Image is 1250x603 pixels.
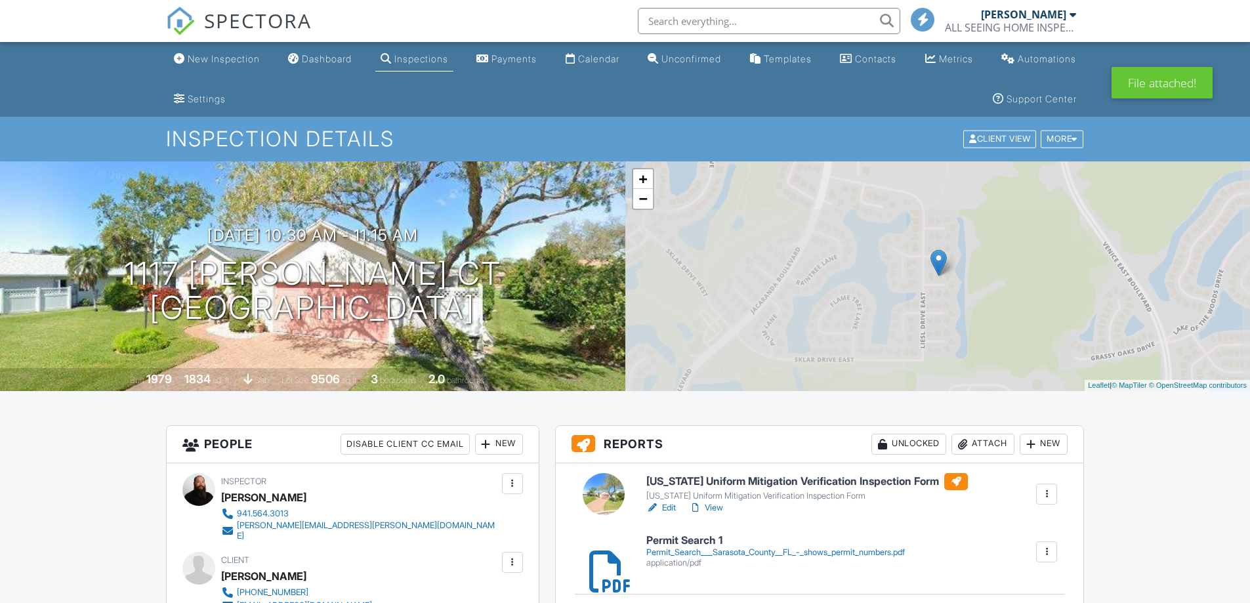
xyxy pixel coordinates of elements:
[166,7,195,35] img: The Best Home Inspection Software - Spectora
[764,53,812,64] div: Templates
[221,566,306,586] div: [PERSON_NAME]
[130,375,144,385] span: Built
[428,372,445,386] div: 2.0
[633,169,653,189] a: Zoom in
[646,501,676,514] a: Edit
[475,434,523,455] div: New
[1041,131,1083,148] div: More
[221,507,499,520] a: 941.564.3013
[371,372,378,386] div: 3
[835,47,902,72] a: Contacts
[920,47,978,72] a: Metrics
[213,375,231,385] span: sq. ft.
[221,476,266,486] span: Inspector
[237,509,289,519] div: 941.564.3013
[951,434,1014,455] div: Attach
[646,473,968,502] a: [US_STATE] Uniform Mitigation Verification Inspection Form [US_STATE] Uniform Mitigation Verifica...
[380,375,416,385] span: bedrooms
[169,47,265,72] a: New Inspection
[447,375,484,385] span: bathrooms
[1007,93,1077,104] div: Support Center
[166,127,1085,150] h1: Inspection Details
[341,434,470,455] div: Disable Client CC Email
[221,555,249,565] span: Client
[207,226,418,244] h3: [DATE] 10:30 am - 11:15 am
[184,372,211,386] div: 1834
[745,47,817,72] a: Templates
[638,8,900,34] input: Search everything...
[996,47,1081,72] a: Automations (Basic)
[646,558,905,568] div: application/pdf
[281,375,309,385] span: Lot Size
[981,8,1066,21] div: [PERSON_NAME]
[689,501,723,514] a: View
[988,87,1082,112] a: Support Center
[311,372,340,386] div: 9506
[1018,53,1076,64] div: Automations
[188,93,226,104] div: Settings
[394,53,448,64] div: Inspections
[1112,381,1147,389] a: © MapTiler
[1088,381,1110,389] a: Leaflet
[342,375,358,385] span: sq.ft.
[939,53,973,64] div: Metrics
[167,426,539,463] h3: People
[560,47,625,72] a: Calendar
[169,87,231,112] a: Settings
[302,53,352,64] div: Dashboard
[166,18,312,45] a: SPECTORA
[945,21,1076,34] div: ALL SEEING HOME INSPECTION
[255,375,269,385] span: slab
[471,47,542,72] a: Payments
[578,53,619,64] div: Calendar
[221,520,499,541] a: [PERSON_NAME][EMAIL_ADDRESS][PERSON_NAME][DOMAIN_NAME]
[646,535,905,547] h6: Permit Search 1
[871,434,946,455] div: Unlocked
[124,257,501,326] h1: 1117 [PERSON_NAME] Ct [GEOGRAPHIC_DATA]
[221,488,306,507] div: [PERSON_NAME]
[1085,380,1250,391] div: |
[237,520,499,541] div: [PERSON_NAME][EMAIL_ADDRESS][PERSON_NAME][DOMAIN_NAME]
[1149,381,1247,389] a: © OpenStreetMap contributors
[642,47,726,72] a: Unconfirmed
[646,547,905,558] div: Permit_Search___Sarasota_County__FL_-_shows_permit_numbers.pdf
[1112,67,1213,98] div: File attached!
[661,53,721,64] div: Unconfirmed
[646,535,905,568] a: Permit Search 1 Permit_Search___Sarasota_County__FL_-_shows_permit_numbers.pdf application/pdf
[963,131,1036,148] div: Client View
[283,47,357,72] a: Dashboard
[962,133,1039,143] a: Client View
[646,491,968,501] div: [US_STATE] Uniform Mitigation Verification Inspection Form
[491,53,537,64] div: Payments
[221,586,372,599] a: [PHONE_NUMBER]
[855,53,896,64] div: Contacts
[204,7,312,34] span: SPECTORA
[188,53,260,64] div: New Inspection
[237,587,308,598] div: [PHONE_NUMBER]
[556,426,1084,463] h3: Reports
[1020,434,1068,455] div: New
[646,473,968,490] h6: [US_STATE] Uniform Mitigation Verification Inspection Form
[633,189,653,209] a: Zoom out
[375,47,453,72] a: Inspections
[146,372,172,386] div: 1979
